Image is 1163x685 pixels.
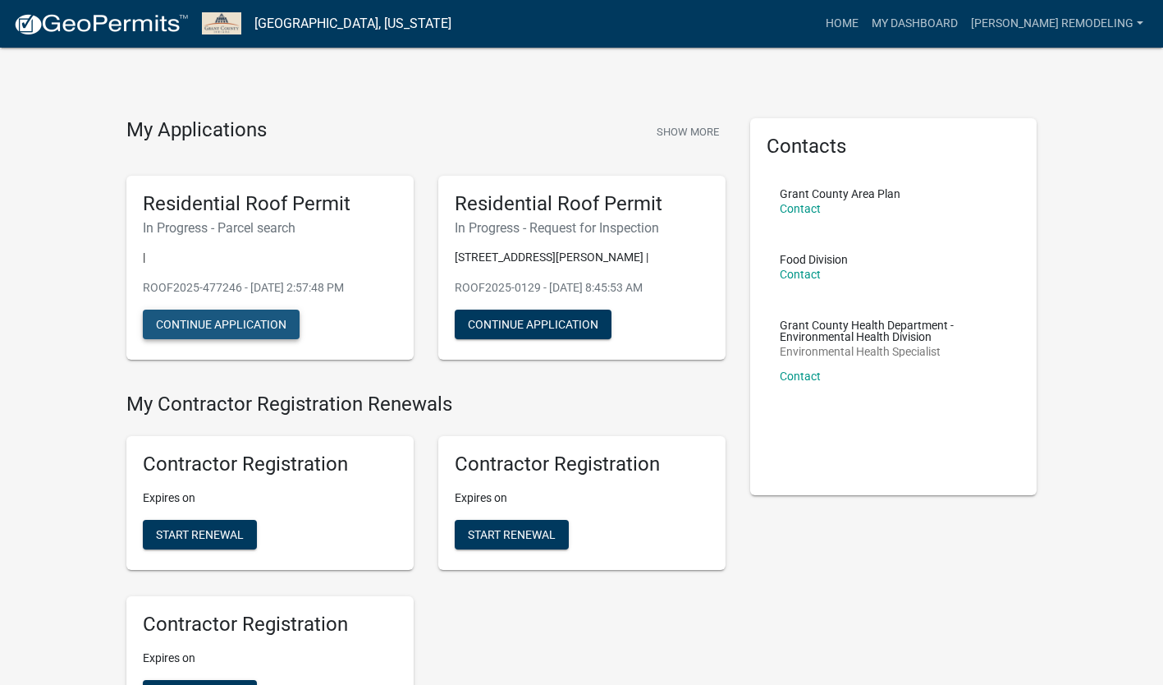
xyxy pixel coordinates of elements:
h5: Contractor Registration [143,453,397,476]
img: Grant County, Indiana [202,12,241,34]
a: [GEOGRAPHIC_DATA], [US_STATE] [254,10,451,38]
p: Grant County Health Department - Environmental Health Division [780,320,1008,342]
p: Expires on [143,490,397,507]
h5: Contractor Registration [143,613,397,637]
p: Environmental Health Specialist [780,346,1008,357]
button: Continue Application [143,310,300,339]
button: Start Renewal [455,520,569,549]
p: | [143,249,397,266]
a: Contact [780,268,821,281]
h5: Residential Roof Permit [455,192,709,216]
a: Contact [780,370,821,383]
button: Continue Application [455,310,611,339]
p: ROOF2025-477246 - [DATE] 2:57:48 PM [143,279,397,297]
h5: Contacts [767,135,1021,159]
button: Start Renewal [143,520,257,549]
span: Start Renewal [468,528,556,541]
h5: Residential Roof Permit [143,192,397,216]
a: Home [819,8,865,39]
h5: Contractor Registration [455,453,709,476]
button: Show More [650,118,726,145]
p: Expires on [455,490,709,507]
h6: In Progress - Request for Inspection [455,220,709,236]
a: [PERSON_NAME] Remodeling [964,8,1150,39]
h4: My Applications [126,118,267,143]
p: ROOF2025-0129 - [DATE] 8:45:53 AM [455,279,709,297]
a: Contact [780,202,821,215]
a: My Dashboard [865,8,964,39]
p: Grant County Area Plan [780,188,900,200]
h4: My Contractor Registration Renewals [126,393,726,416]
p: [STREET_ADDRESS][PERSON_NAME] | [455,249,709,266]
h6: In Progress - Parcel search [143,220,397,236]
p: Food Division [780,254,848,265]
span: Start Renewal [156,528,244,541]
p: Expires on [143,650,397,667]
